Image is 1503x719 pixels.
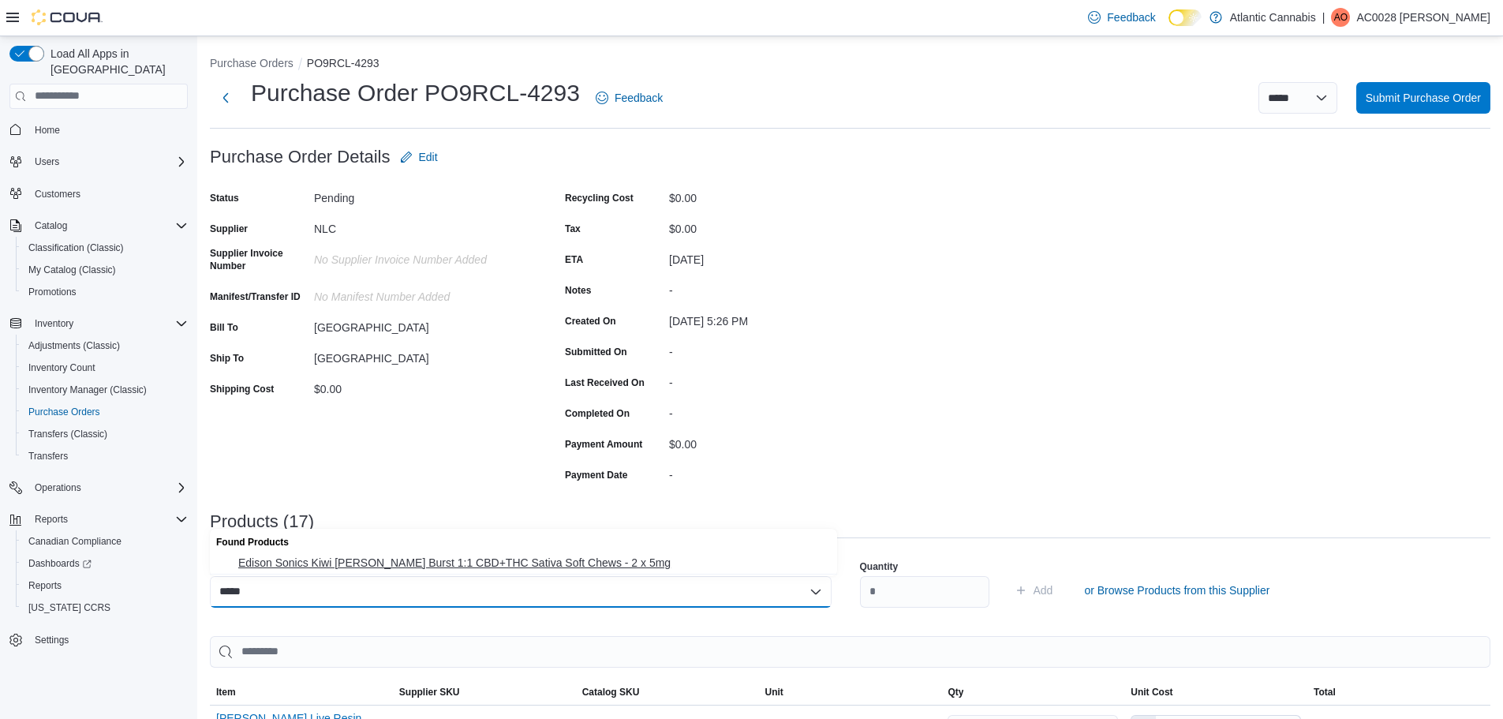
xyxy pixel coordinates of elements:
[314,315,525,334] div: [GEOGRAPHIC_DATA]
[3,508,194,530] button: Reports
[565,315,616,328] label: Created On
[210,383,274,395] label: Shipping Cost
[28,216,73,235] button: Catalog
[314,185,525,204] div: Pending
[1082,2,1161,33] a: Feedback
[669,278,880,297] div: -
[3,477,194,499] button: Operations
[44,46,188,77] span: Load All Apps in [GEOGRAPHIC_DATA]
[22,447,74,466] a: Transfers
[22,358,102,377] a: Inventory Count
[28,601,110,614] span: [US_STATE] CCRS
[22,532,128,551] a: Canadian Compliance
[16,335,194,357] button: Adjustments (Classic)
[28,557,92,570] span: Dashboards
[28,450,68,462] span: Transfers
[35,481,81,494] span: Operations
[28,185,87,204] a: Customers
[615,90,663,106] span: Feedback
[210,290,301,303] label: Manifest/Transfer ID
[669,462,880,481] div: -
[28,478,188,497] span: Operations
[210,192,239,204] label: Status
[307,57,379,69] button: PO9RCL-4293
[35,188,80,200] span: Customers
[28,184,188,204] span: Customers
[314,376,525,395] div: $0.00
[28,535,122,548] span: Canadian Compliance
[399,686,460,698] span: Supplier SKU
[210,529,837,552] div: Found Products
[3,215,194,237] button: Catalog
[765,686,783,698] span: Unit
[22,425,114,444] a: Transfers (Classic)
[16,445,194,467] button: Transfers
[28,264,116,276] span: My Catalog (Classic)
[1314,686,1336,698] span: Total
[22,554,188,573] span: Dashboards
[3,118,194,141] button: Home
[28,314,80,333] button: Inventory
[35,155,59,168] span: Users
[22,598,117,617] a: [US_STATE] CCRS
[3,182,194,205] button: Customers
[22,576,68,595] a: Reports
[28,406,100,418] span: Purchase Orders
[565,438,642,451] label: Payment Amount
[16,357,194,379] button: Inventory Count
[1107,9,1155,25] span: Feedback
[1356,8,1490,27] p: AC0028 [PERSON_NAME]
[210,223,248,235] label: Supplier
[22,532,188,551] span: Canadian Compliance
[35,124,60,137] span: Home
[9,112,188,693] nav: Complex example
[393,680,576,705] button: Supplier SKU
[941,680,1124,705] button: Qty
[28,631,75,650] a: Settings
[1131,686,1172,698] span: Unit Cost
[210,512,314,531] h3: Products (17)
[576,680,759,705] button: Catalog SKU
[28,242,124,254] span: Classification (Classic)
[16,552,194,575] a: Dashboards
[669,339,880,358] div: -
[28,286,77,298] span: Promotions
[3,313,194,335] button: Inventory
[1366,90,1481,106] span: Submit Purchase Order
[314,216,525,235] div: NLC
[28,120,188,140] span: Home
[582,686,640,698] span: Catalog SKU
[565,192,634,204] label: Recycling Cost
[22,576,188,595] span: Reports
[3,628,194,651] button: Settings
[16,237,194,259] button: Classification (Classic)
[210,82,241,114] button: Next
[1334,8,1348,27] span: AO
[22,336,126,355] a: Adjustments (Classic)
[860,560,899,573] label: Quantity
[35,317,73,330] span: Inventory
[22,260,188,279] span: My Catalog (Classic)
[809,586,822,598] button: Close list of options
[28,384,147,396] span: Inventory Manager (Classic)
[1078,575,1276,606] button: or Browse Products from this Supplier
[22,403,188,421] span: Purchase Orders
[210,55,1490,74] nav: An example of EuiBreadcrumbs
[210,529,837,575] div: Choose from the following options
[251,77,580,109] h1: Purchase Order PO9RCL-4293
[669,309,880,328] div: [DATE] 5:26 PM
[16,259,194,281] button: My Catalog (Classic)
[419,149,438,165] span: Edit
[1008,575,1060,606] button: Add
[22,447,188,466] span: Transfers
[22,380,153,399] a: Inventory Manager (Classic)
[669,370,880,389] div: -
[22,380,188,399] span: Inventory Manager (Classic)
[565,346,627,358] label: Submitted On
[22,283,83,301] a: Promotions
[210,321,238,334] label: Bill To
[28,152,65,171] button: Users
[1307,680,1490,705] button: Total
[216,686,236,698] span: Item
[28,428,107,440] span: Transfers (Classic)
